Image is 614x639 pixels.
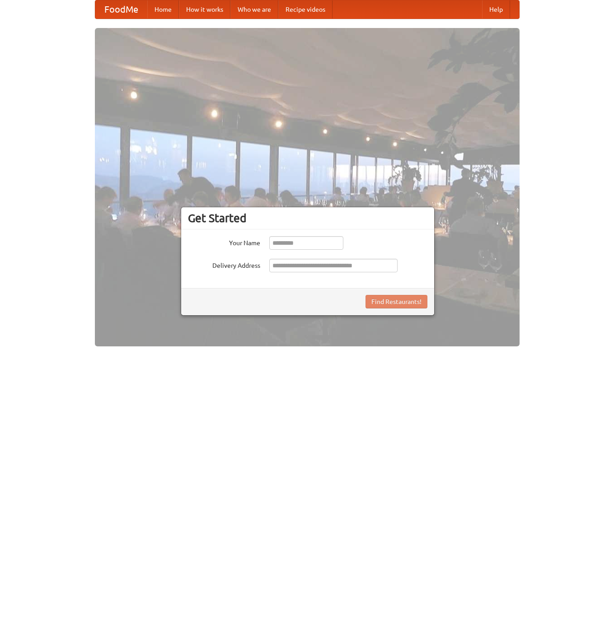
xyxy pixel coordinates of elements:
[188,259,260,270] label: Delivery Address
[278,0,333,19] a: Recipe videos
[179,0,230,19] a: How it works
[230,0,278,19] a: Who we are
[147,0,179,19] a: Home
[188,236,260,247] label: Your Name
[482,0,510,19] a: Help
[366,295,427,308] button: Find Restaurants!
[188,211,427,225] h3: Get Started
[95,0,147,19] a: FoodMe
